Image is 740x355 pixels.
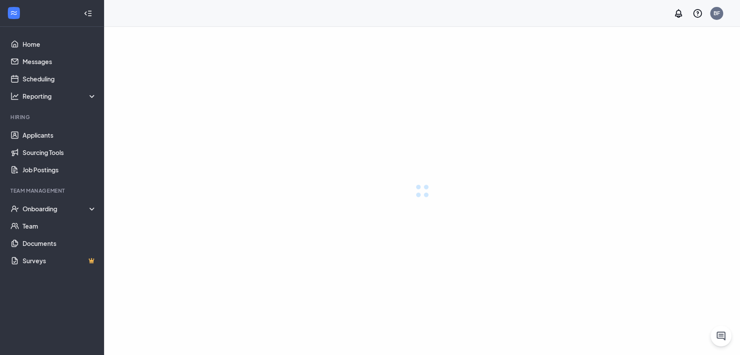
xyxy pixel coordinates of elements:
[23,70,97,87] a: Scheduling
[10,187,95,194] div: Team Management
[23,217,97,235] a: Team
[714,10,720,17] div: BF
[23,161,97,178] a: Job Postings
[10,9,18,17] svg: WorkstreamLogo
[23,252,97,269] a: SurveysCrown
[716,331,726,341] svg: ChatActive
[10,113,95,121] div: Hiring
[23,144,97,161] a: Sourcing Tools
[23,126,97,144] a: Applicants
[23,35,97,53] a: Home
[23,204,97,213] div: Onboarding
[84,9,92,18] svg: Collapse
[23,92,97,100] div: Reporting
[23,235,97,252] a: Documents
[692,8,703,19] svg: QuestionInfo
[711,326,731,346] button: ChatActive
[23,53,97,70] a: Messages
[673,8,684,19] svg: Notifications
[10,92,19,100] svg: Analysis
[10,204,19,213] svg: UserCheck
